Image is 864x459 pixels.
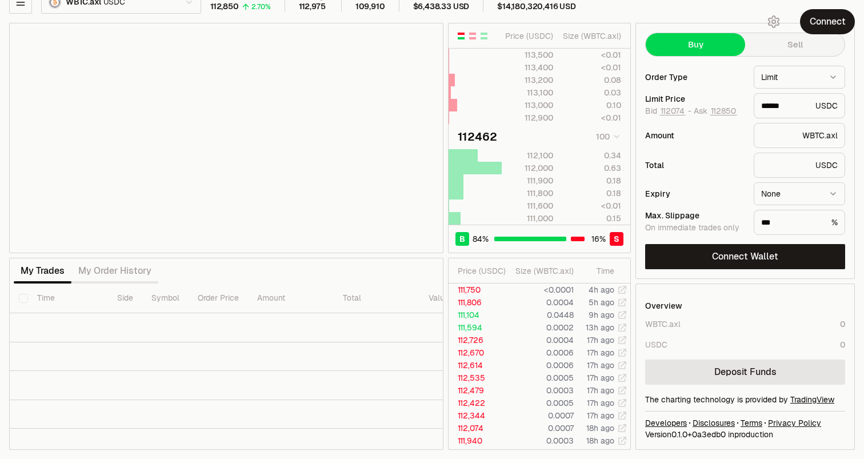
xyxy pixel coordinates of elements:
[449,346,506,359] td: 112,670
[506,284,574,296] td: <0.0001
[586,436,614,446] time: 18h ago
[449,434,506,447] td: 111,940
[563,74,621,86] div: 0.08
[502,112,553,123] div: 112,900
[591,233,606,245] span: 16 %
[586,322,614,333] time: 13h ago
[449,284,506,296] td: 111,750
[693,417,735,429] a: Disclosures
[502,150,553,161] div: 112,100
[506,334,574,346] td: 0.0004
[587,398,614,408] time: 17h ago
[563,112,621,123] div: <0.01
[14,260,71,282] button: My Trades
[768,417,821,429] a: Privacy Policy
[189,284,248,313] th: Order Price
[587,373,614,383] time: 17h ago
[502,62,553,73] div: 113,400
[754,66,845,89] button: Limit
[449,409,506,422] td: 112,344
[506,372,574,384] td: 0.0005
[142,284,189,313] th: Symbol
[449,397,506,409] td: 112,422
[754,182,845,205] button: None
[449,359,506,372] td: 112,614
[645,211,745,219] div: Max. Slippage
[449,372,506,384] td: 112,535
[563,200,621,211] div: <0.01
[645,223,745,233] div: On immediate trades only
[210,2,239,12] div: 112,850
[506,359,574,372] td: 0.0006
[589,310,614,320] time: 9h ago
[754,210,845,235] div: %
[587,385,614,396] time: 17h ago
[449,422,506,434] td: 112,074
[251,2,271,11] div: 2.70%
[586,448,614,458] time: 19h ago
[790,394,834,405] a: TradingView
[502,74,553,86] div: 113,200
[108,284,142,313] th: Side
[563,162,621,174] div: 0.63
[563,187,621,199] div: 0.18
[497,2,576,12] div: $14,180,320,416 USD
[506,409,574,422] td: 0.0007
[645,318,681,330] div: WBTC.axl
[659,106,686,115] button: 112074
[583,265,614,277] div: Time
[515,265,574,277] div: Size ( WBTC.axl )
[506,384,574,397] td: 0.0003
[563,87,621,98] div: 0.03
[563,99,621,111] div: 0.10
[71,260,158,282] button: My Order History
[645,73,745,81] div: Order Type
[710,106,737,115] button: 112850
[468,31,477,41] button: Show Sell Orders Only
[563,49,621,61] div: <0.01
[457,31,466,41] button: Show Buy and Sell Orders
[479,31,489,41] button: Show Buy Orders Only
[502,187,553,199] div: 111,800
[502,87,553,98] div: 113,100
[587,410,614,421] time: 17h ago
[563,175,621,186] div: 0.18
[563,30,621,42] div: Size ( WBTC.axl )
[754,123,845,148] div: WBTC.axl
[694,106,737,117] span: Ask
[458,129,497,145] div: 112462
[502,49,553,61] div: 113,500
[248,284,334,313] th: Amount
[458,265,506,277] div: Price ( USDC )
[563,150,621,161] div: 0.34
[593,130,621,143] button: 100
[741,417,762,429] a: Terms
[355,2,385,12] div: 109,910
[745,33,845,56] button: Sell
[646,33,745,56] button: Buy
[413,2,470,12] div: $6,438.33 USD
[334,284,419,313] th: Total
[506,346,574,359] td: 0.0006
[449,334,506,346] td: 112,726
[502,99,553,111] div: 113,000
[587,335,614,345] time: 17h ago
[449,296,506,309] td: 111,806
[449,384,506,397] td: 112,479
[645,339,667,350] div: USDC
[449,309,506,321] td: 111,104
[502,213,553,224] div: 111,000
[645,131,745,139] div: Amount
[645,161,745,169] div: Total
[692,429,726,440] span: 0a3edb081814ace78cad5ecc1a2a617a2f261918
[645,244,845,269] button: Connect Wallet
[614,233,619,245] span: S
[299,2,326,12] div: 112,975
[506,296,574,309] td: 0.0004
[563,213,621,224] div: 0.15
[502,200,553,211] div: 111,600
[645,360,845,385] a: Deposit Funds
[563,62,621,73] div: <0.01
[586,423,614,433] time: 18h ago
[419,284,458,313] th: Value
